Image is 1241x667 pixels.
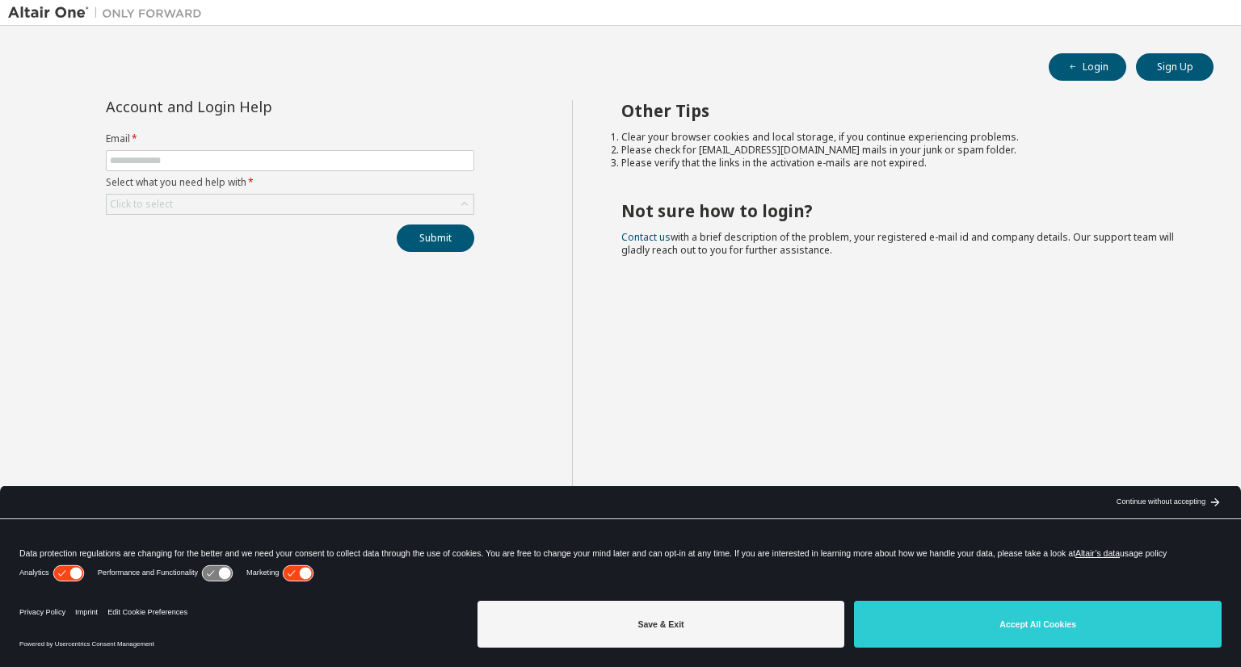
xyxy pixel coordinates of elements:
button: Login [1049,53,1126,81]
li: Clear your browser cookies and local storage, if you continue experiencing problems. [621,131,1185,144]
div: Click to select [110,198,173,211]
label: Select what you need help with [106,176,474,189]
a: Contact us [621,230,671,244]
div: Account and Login Help [106,100,401,113]
div: Click to select [107,195,473,214]
img: Altair One [8,5,210,21]
span: with a brief description of the problem, your registered e-mail id and company details. Our suppo... [621,230,1174,257]
button: Submit [397,224,474,252]
li: Please check for [EMAIL_ADDRESS][DOMAIN_NAME] mails in your junk or spam folder. [621,144,1185,157]
h2: Other Tips [621,100,1185,121]
li: Please verify that the links in the activation e-mails are not expired. [621,157,1185,170]
button: Sign Up [1136,53,1214,81]
label: Email [106,132,474,145]
h2: Not sure how to login? [621,200,1185,221]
